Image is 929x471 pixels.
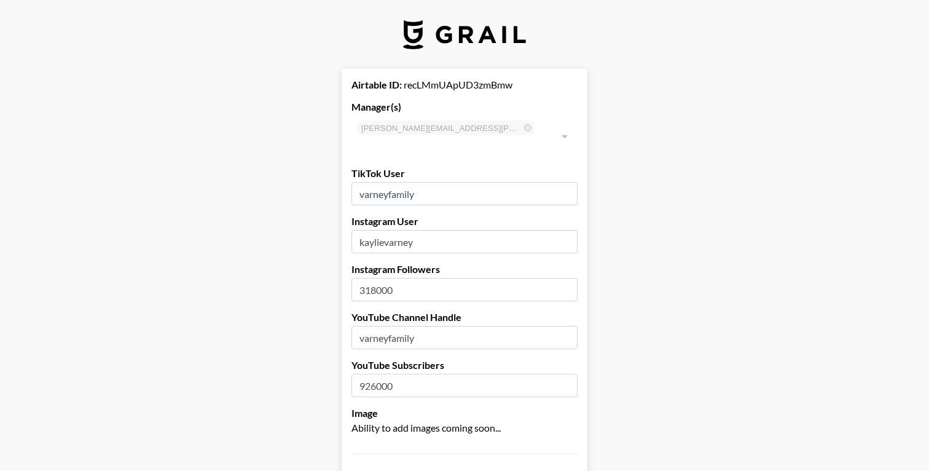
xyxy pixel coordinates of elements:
label: YouTube Subscribers [351,359,578,371]
img: Grail Talent Logo [403,20,526,49]
label: Manager(s) [351,101,578,113]
strong: Airtable ID: [351,79,402,90]
label: Image [351,407,578,419]
span: Ability to add images coming soon... [351,422,501,433]
label: Instagram User [351,215,578,228]
label: YouTube Channel Handle [351,311,578,323]
div: recLMmUApUD3zmBmw [351,79,578,91]
label: TikTok User [351,167,578,180]
label: Instagram Followers [351,263,578,275]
